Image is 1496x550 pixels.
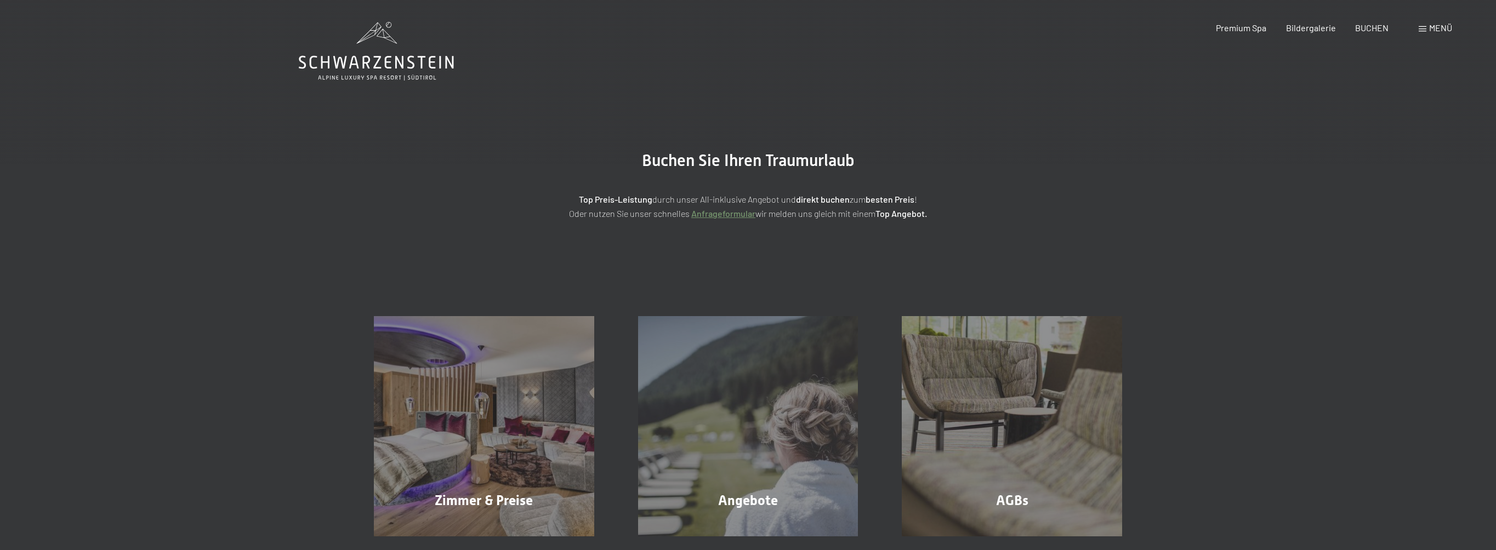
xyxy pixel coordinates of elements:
a: Bildergalerie [1286,22,1336,33]
a: Buchung Zimmer & Preise [352,316,616,536]
p: durch unser All-inklusive Angebot und zum ! Oder nutzen Sie unser schnelles wir melden uns gleich... [474,192,1022,220]
span: Angebote [718,492,778,508]
span: Menü [1429,22,1452,33]
span: Buchen Sie Ihren Traumurlaub [642,151,855,170]
span: Zimmer & Preise [435,492,533,508]
strong: Top Angebot. [875,208,927,219]
a: Anfrageformular [691,208,755,219]
a: Premium Spa [1216,22,1266,33]
strong: direkt buchen [796,194,850,204]
strong: Top Preis-Leistung [579,194,652,204]
strong: besten Preis [866,194,914,204]
a: BUCHEN [1355,22,1389,33]
span: AGBs [996,492,1028,508]
a: Buchung Angebote [616,316,880,536]
a: Buchung AGBs [880,316,1144,536]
